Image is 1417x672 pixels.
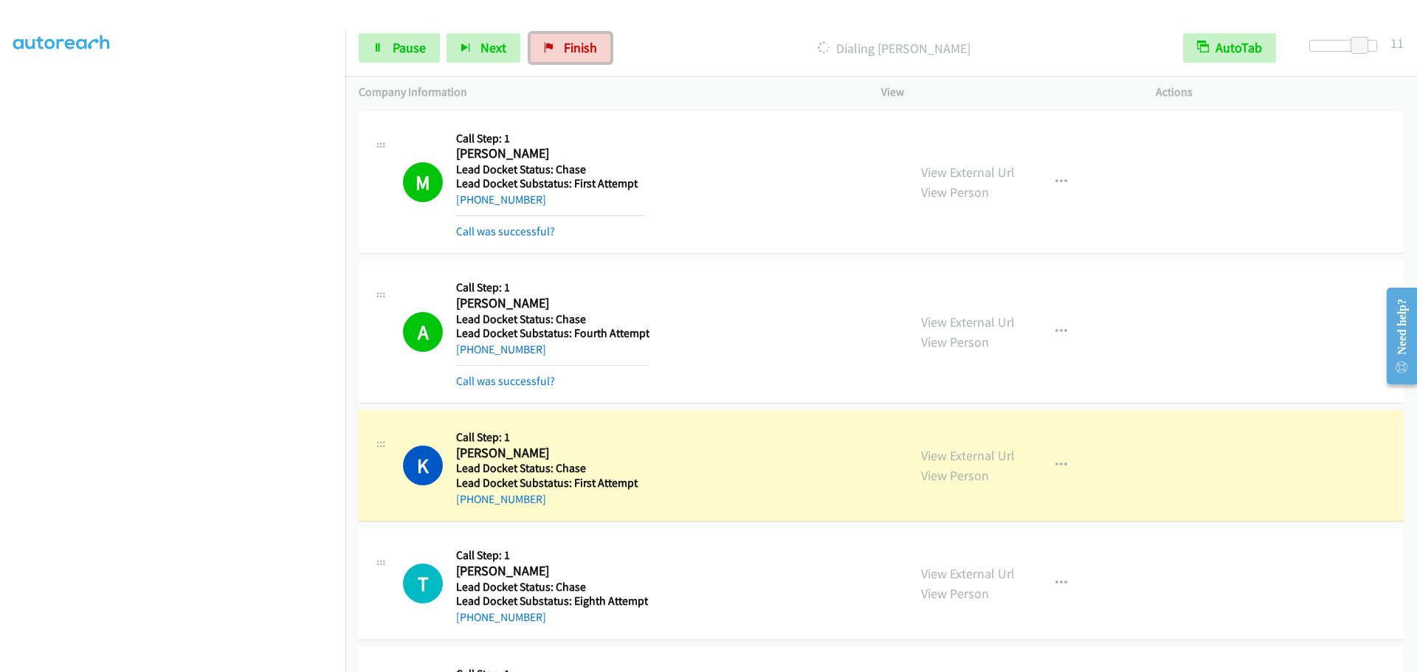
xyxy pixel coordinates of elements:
[881,83,1129,101] p: View
[456,610,546,624] a: [PHONE_NUMBER]
[359,83,855,101] p: Company Information
[921,333,989,350] a: View Person
[921,184,989,201] a: View Person
[530,33,611,63] a: Finish
[456,145,645,162] h2: [PERSON_NAME]
[921,565,1015,582] a: View External Url
[456,312,649,327] h5: Lead Docket Status: Chase
[456,374,555,388] a: Call was successful?
[1183,33,1276,63] button: AutoTab
[456,342,546,356] a: [PHONE_NUMBER]
[456,461,645,476] h5: Lead Docket Status: Chase
[456,594,648,609] h5: Lead Docket Substatus: Eighth Attempt
[456,548,648,563] h5: Call Step: 1
[456,280,649,295] h5: Call Step: 1
[921,164,1015,181] a: View External Url
[921,585,989,602] a: View Person
[456,224,555,238] a: Call was successful?
[631,38,1156,58] p: Dialing [PERSON_NAME]
[456,476,645,491] h5: Lead Docket Substatus: First Attempt
[480,39,506,56] span: Next
[403,564,443,603] h1: T
[456,492,546,506] a: [PHONE_NUMBER]
[393,39,426,56] span: Pause
[921,314,1015,330] a: View External Url
[456,162,645,177] h5: Lead Docket Status: Chase
[403,446,443,485] h1: K
[403,564,443,603] div: The call is yet to be attempted
[456,580,648,595] h5: Lead Docket Status: Chase
[403,312,443,352] h1: A
[1374,277,1417,395] iframe: Resource Center
[456,445,645,462] h2: [PERSON_NAME]
[456,563,645,580] h2: [PERSON_NAME]
[456,326,649,341] h5: Lead Docket Substatus: Fourth Attempt
[403,162,443,202] h1: M
[1156,83,1404,101] p: Actions
[1390,33,1404,53] div: 11
[564,39,597,56] span: Finish
[921,467,989,484] a: View Person
[456,176,645,191] h5: Lead Docket Substatus: First Attempt
[447,33,520,63] button: Next
[456,193,546,207] a: [PHONE_NUMBER]
[456,295,645,312] h2: [PERSON_NAME]
[456,430,645,445] h5: Call Step: 1
[359,33,440,63] a: Pause
[456,131,645,146] h5: Call Step: 1
[921,447,1015,464] a: View External Url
